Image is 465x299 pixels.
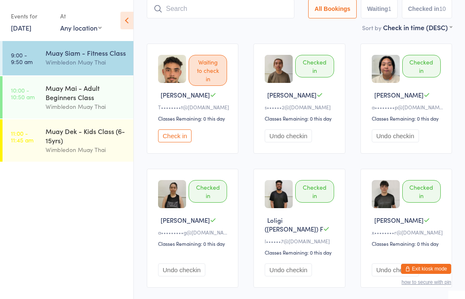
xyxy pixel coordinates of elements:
[11,52,33,65] time: 9:00 - 9:50 am
[372,129,419,142] button: Undo checkin
[265,115,336,122] div: Classes Remaining: 0 this day
[383,23,452,32] div: Check in time (DESC)
[265,55,293,83] img: image1663454929.png
[265,216,323,233] span: Loligi ([PERSON_NAME]) F
[372,263,419,276] button: Undo checkin
[372,240,443,247] div: Classes Remaining: 0 this day
[189,180,227,203] div: Checked in
[158,229,230,236] div: a•••••••••
[158,55,186,83] img: image1727073360.png
[374,216,424,224] span: [PERSON_NAME]
[374,90,424,99] span: [PERSON_NAME]
[372,115,443,122] div: Classes Remaining: 0 this day
[265,237,336,245] div: l••••••
[265,103,336,111] div: s••••••
[362,23,381,32] label: Sort by
[11,87,35,100] time: 10:00 - 10:50 am
[46,57,126,67] div: Wimbledon Muay Thai
[3,119,133,162] a: 11:00 -11:45 amMuay Dek - Kids Class (6-15yrs)Wimbledon Muay Thai
[46,83,126,102] div: Muay Mai - Adult Beginners Class
[295,180,334,203] div: Checked in
[401,264,451,274] button: Exit kiosk mode
[189,55,227,86] div: Waiting to check in
[158,240,230,247] div: Classes Remaining: 0 this day
[372,229,443,236] div: x••••••••
[372,103,443,111] div: a••••••••
[46,48,126,57] div: Muay Siam - Fitness Class
[372,180,400,208] img: image1705296085.png
[161,90,210,99] span: [PERSON_NAME]
[402,55,441,77] div: Checked in
[46,126,126,145] div: Muay Dek - Kids Class (6-15yrs)
[265,263,312,276] button: Undo checkin
[265,180,293,208] img: image1641589850.png
[265,249,336,256] div: Classes Remaining: 0 this day
[158,115,230,122] div: Classes Remaining: 0 this day
[3,41,133,75] a: 9:00 -9:50 amMuay Siam - Fitness ClassWimbledon Muay Thai
[46,102,126,111] div: Wimbledon Muay Thai
[402,180,441,203] div: Checked in
[372,55,400,83] img: image1727929140.png
[158,103,230,111] div: T••••••••
[11,130,33,143] time: 11:00 - 11:45 am
[388,5,391,12] div: 1
[60,9,102,23] div: At
[46,145,126,155] div: Wimbledon Muay Thai
[60,23,102,32] div: Any location
[3,76,133,119] a: 10:00 -10:50 amMuay Mai - Adult Beginners ClassWimbledon Muay Thai
[11,23,31,32] a: [DATE]
[158,180,186,208] img: image1678571569.png
[267,90,317,99] span: [PERSON_NAME]
[158,129,192,142] button: Check in
[401,279,451,285] button: how to secure with pin
[295,55,334,77] div: Checked in
[158,263,205,276] button: Undo checkin
[11,9,52,23] div: Events for
[265,129,312,142] button: Undo checkin
[161,216,210,224] span: [PERSON_NAME]
[439,5,446,12] div: 10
